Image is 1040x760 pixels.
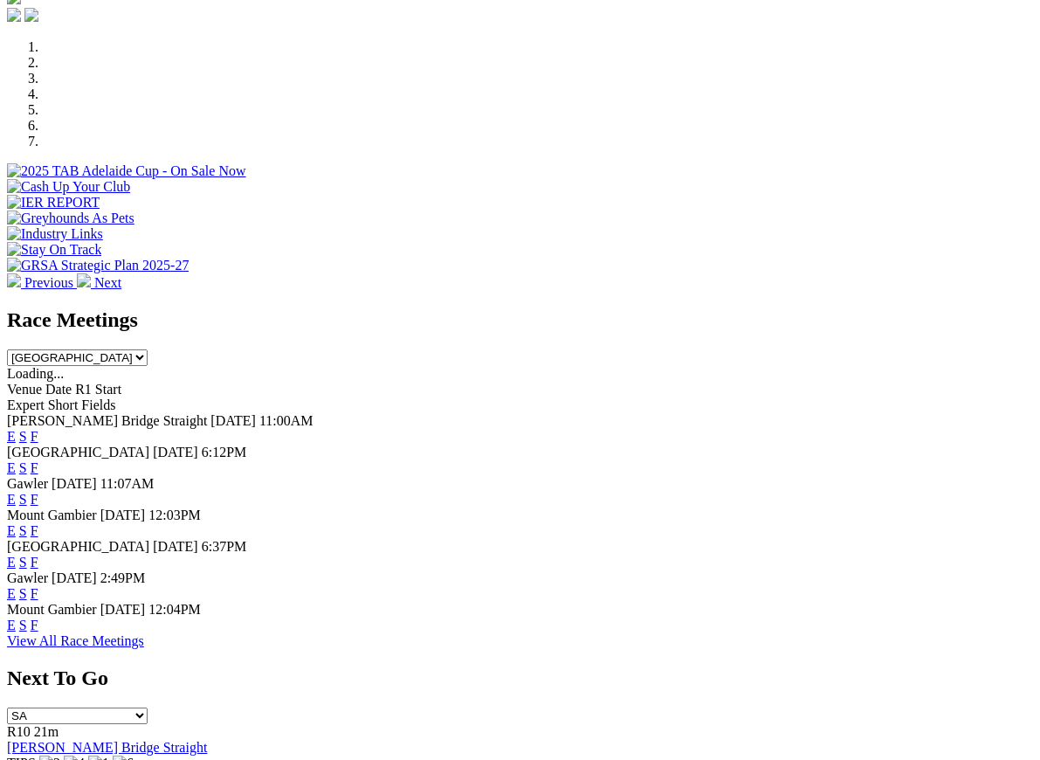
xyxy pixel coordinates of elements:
[100,570,146,585] span: 2:49PM
[7,179,130,195] img: Cash Up Your Club
[31,555,38,570] a: F
[7,413,207,428] span: [PERSON_NAME] Bridge Straight
[7,211,134,226] img: Greyhounds As Pets
[7,460,16,475] a: E
[45,382,72,397] span: Date
[19,460,27,475] a: S
[7,602,97,617] span: Mount Gambier
[100,476,155,491] span: 11:07AM
[7,163,246,179] img: 2025 TAB Adelaide Cup - On Sale Now
[7,258,189,273] img: GRSA Strategic Plan 2025-27
[75,382,121,397] span: R1 Start
[7,724,31,739] span: R10
[24,275,73,290] span: Previous
[153,445,198,459] span: [DATE]
[7,397,45,412] span: Expert
[52,570,97,585] span: [DATE]
[31,492,38,507] a: F
[31,429,38,444] a: F
[7,618,16,632] a: E
[7,445,149,459] span: [GEOGRAPHIC_DATA]
[7,633,144,648] a: View All Race Meetings
[210,413,256,428] span: [DATE]
[153,539,198,554] span: [DATE]
[77,273,91,287] img: chevron-right-pager-white.svg
[7,366,64,381] span: Loading...
[7,226,103,242] img: Industry Links
[259,413,313,428] span: 11:00AM
[31,523,38,538] a: F
[7,429,16,444] a: E
[7,523,16,538] a: E
[7,273,21,287] img: chevron-left-pager-white.svg
[7,382,42,397] span: Venue
[81,397,115,412] span: Fields
[100,602,146,617] span: [DATE]
[7,555,16,570] a: E
[19,429,27,444] a: S
[19,492,27,507] a: S
[19,523,27,538] a: S
[7,476,48,491] span: Gawler
[100,508,146,522] span: [DATE]
[48,397,79,412] span: Short
[7,508,97,522] span: Mount Gambier
[7,308,1033,332] h2: Race Meetings
[31,618,38,632] a: F
[94,275,121,290] span: Next
[19,586,27,601] a: S
[202,539,247,554] span: 6:37PM
[24,8,38,22] img: twitter.svg
[7,195,100,211] img: IER REPORT
[7,667,1033,690] h2: Next To Go
[7,740,207,755] a: [PERSON_NAME] Bridge Straight
[7,8,21,22] img: facebook.svg
[52,476,97,491] span: [DATE]
[31,460,38,475] a: F
[202,445,247,459] span: 6:12PM
[34,724,59,739] span: 21m
[7,586,16,601] a: E
[7,275,77,290] a: Previous
[148,508,201,522] span: 12:03PM
[7,242,101,258] img: Stay On Track
[77,275,121,290] a: Next
[148,602,201,617] span: 12:04PM
[7,492,16,507] a: E
[7,570,48,585] span: Gawler
[19,555,27,570] a: S
[19,618,27,632] a: S
[7,539,149,554] span: [GEOGRAPHIC_DATA]
[31,586,38,601] a: F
